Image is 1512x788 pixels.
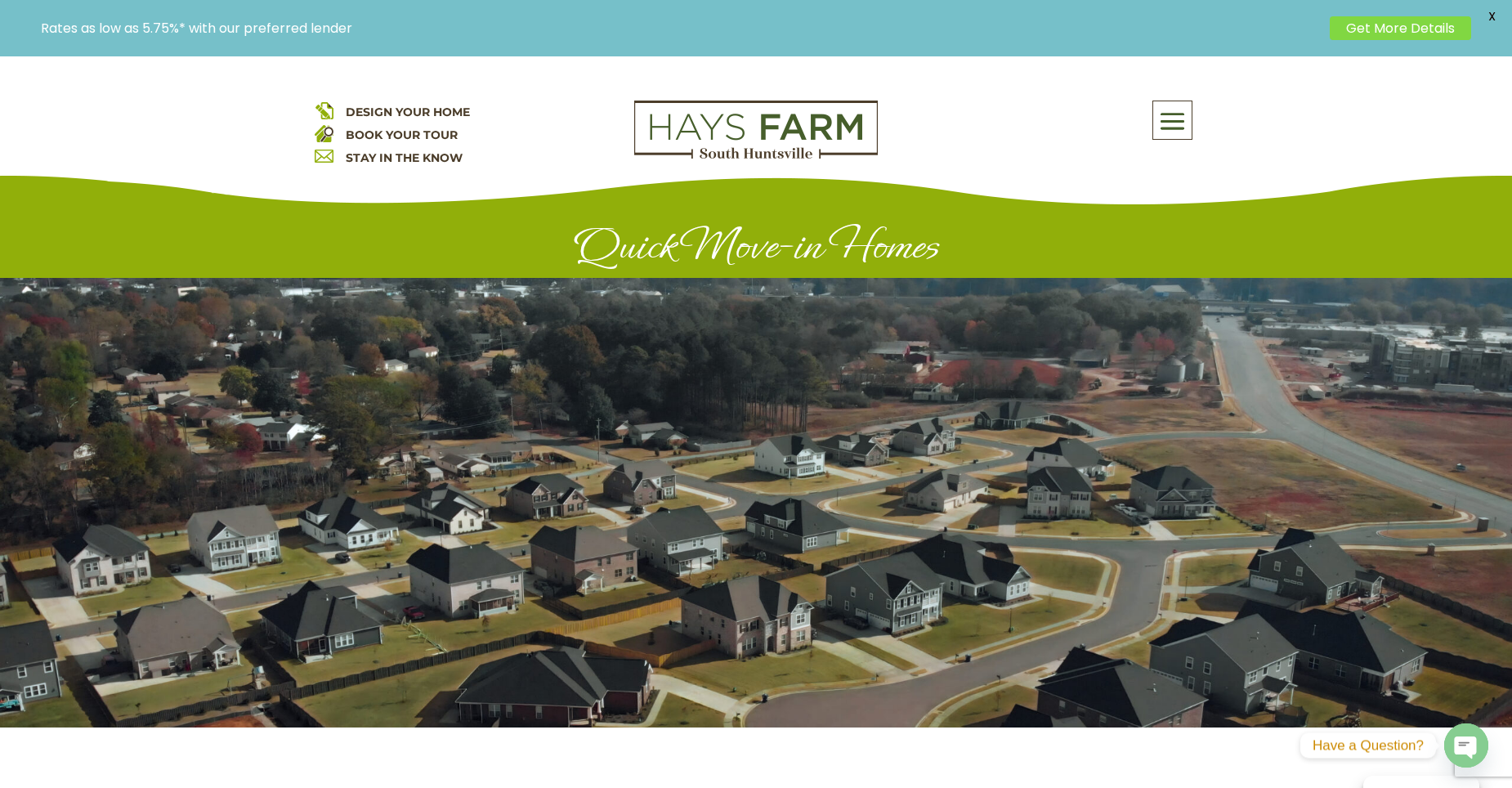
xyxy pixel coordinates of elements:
a: hays farm homes huntsville development [634,148,878,163]
img: design your home [315,101,333,119]
img: book your home tour [315,123,333,142]
h1: Quick Move-in Homes [315,222,1197,278]
a: STAY IN THE KNOW [346,150,463,165]
a: Get More Details [1330,16,1471,40]
img: Logo [634,101,878,159]
p: Rates as low as 5.75%* with our preferred lender [41,20,1322,36]
span: X [1479,4,1504,29]
a: BOOK YOUR TOUR [346,128,458,142]
a: DESIGN YOUR HOME [346,105,470,119]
